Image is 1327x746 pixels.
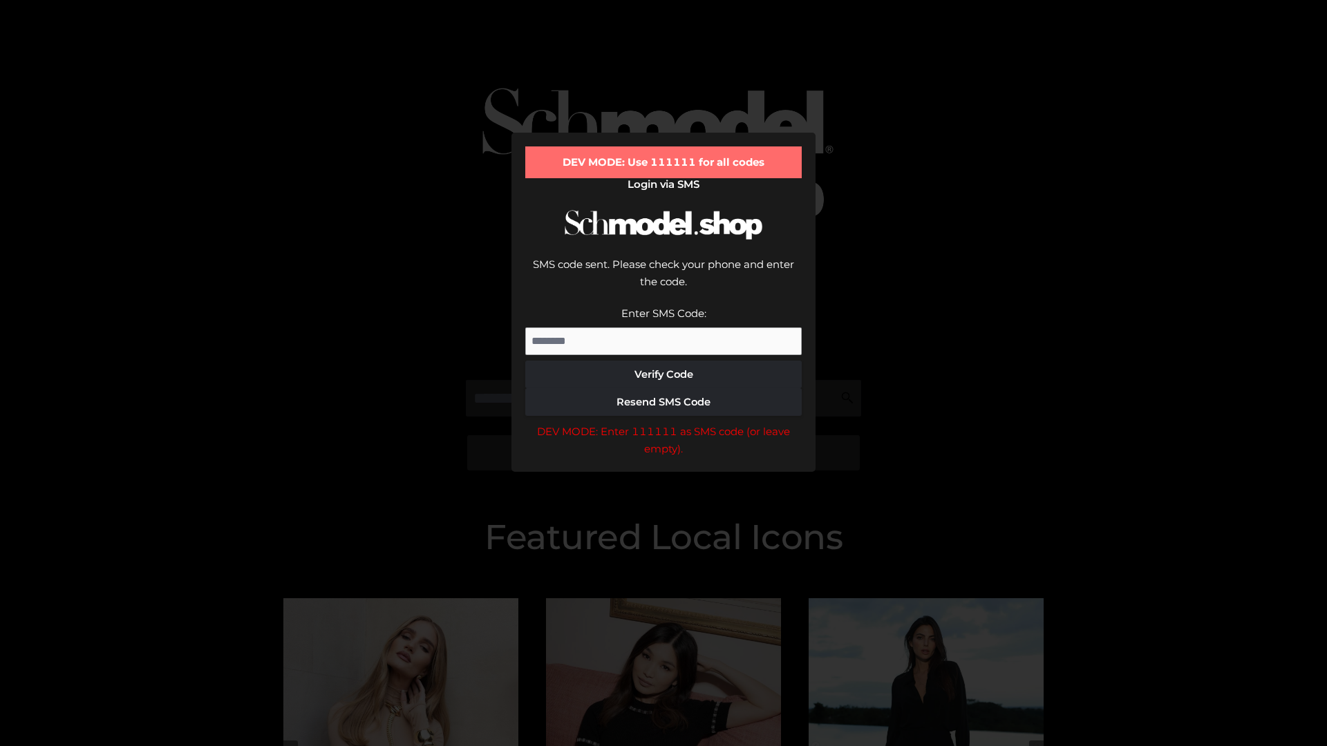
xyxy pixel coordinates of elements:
[525,178,802,191] h2: Login via SMS
[525,146,802,178] div: DEV MODE: Use 111111 for all codes
[525,423,802,458] div: DEV MODE: Enter 111111 as SMS code (or leave empty).
[560,198,767,252] img: Schmodel Logo
[621,307,706,320] label: Enter SMS Code:
[525,361,802,388] button: Verify Code
[525,256,802,305] div: SMS code sent. Please check your phone and enter the code.
[525,388,802,416] button: Resend SMS Code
